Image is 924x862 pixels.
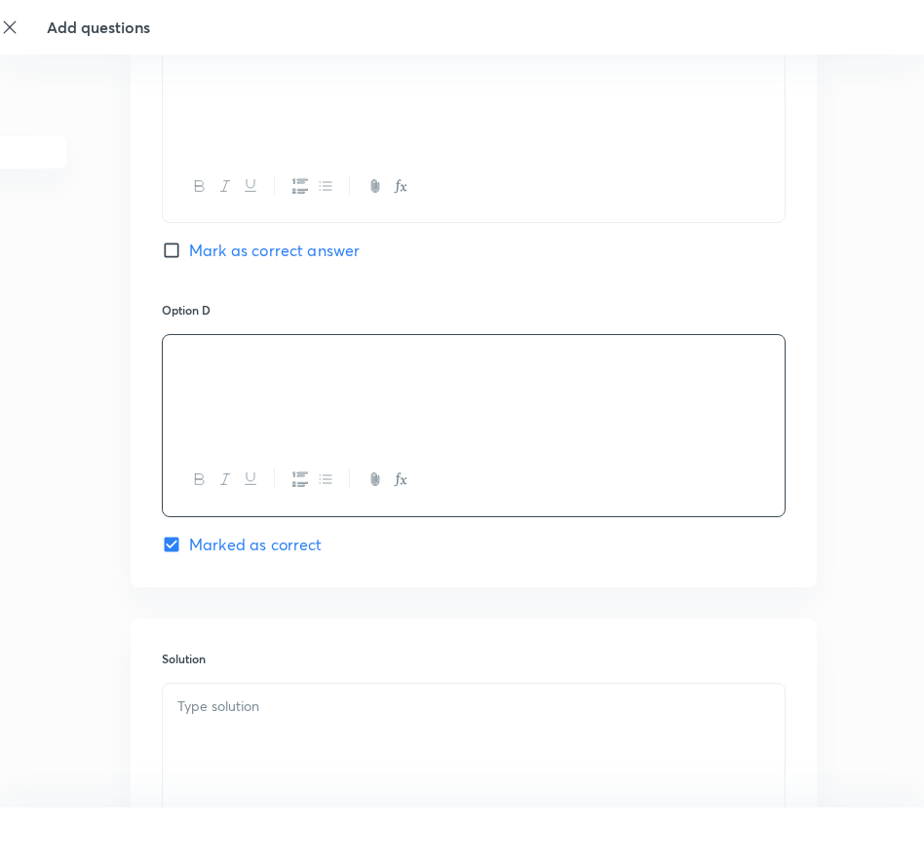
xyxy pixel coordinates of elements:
h6: Solution [162,650,786,667]
span: Marked as correct [189,533,323,556]
span: Mark as correct answer [189,239,360,262]
img: 03-10-25-08:17:54-AM [177,69,178,70]
span: Add questions [47,17,150,37]
img: 03-10-25-08:18:08-AM [177,362,178,363]
h6: Option D [162,301,786,319]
